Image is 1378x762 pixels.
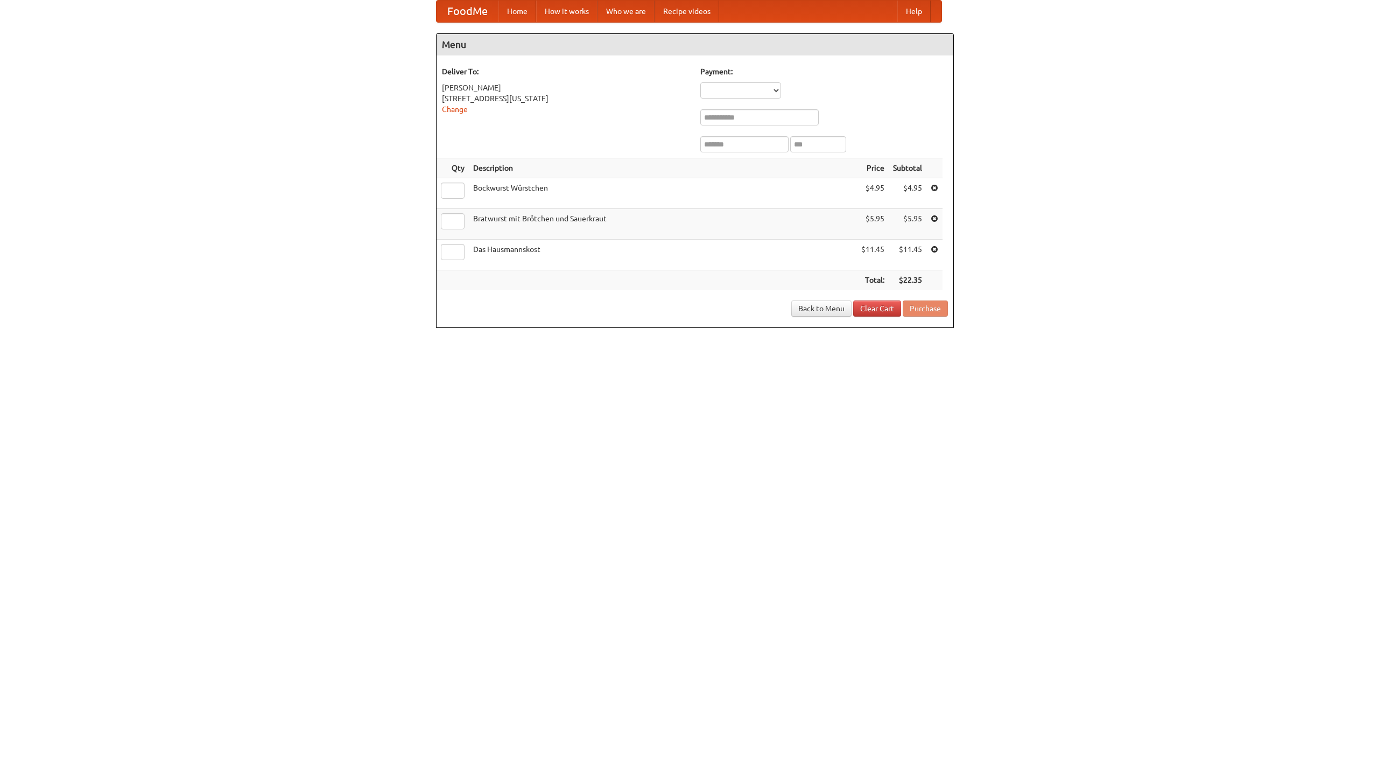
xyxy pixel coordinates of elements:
[536,1,597,22] a: How it works
[442,82,690,93] div: [PERSON_NAME]
[442,66,690,77] h5: Deliver To:
[655,1,719,22] a: Recipe videos
[700,66,948,77] h5: Payment:
[442,105,468,114] a: Change
[889,209,926,240] td: $5.95
[889,178,926,209] td: $4.95
[889,270,926,290] th: $22.35
[857,178,889,209] td: $4.95
[903,300,948,317] button: Purchase
[791,300,852,317] a: Back to Menu
[889,158,926,178] th: Subtotal
[897,1,931,22] a: Help
[889,240,926,270] td: $11.45
[442,93,690,104] div: [STREET_ADDRESS][US_STATE]
[853,300,901,317] a: Clear Cart
[857,158,889,178] th: Price
[437,34,953,55] h4: Menu
[597,1,655,22] a: Who we are
[437,158,469,178] th: Qty
[498,1,536,22] a: Home
[469,240,857,270] td: Das Hausmannskost
[437,1,498,22] a: FoodMe
[857,270,889,290] th: Total:
[469,158,857,178] th: Description
[469,209,857,240] td: Bratwurst mit Brötchen und Sauerkraut
[857,209,889,240] td: $5.95
[857,240,889,270] td: $11.45
[469,178,857,209] td: Bockwurst Würstchen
